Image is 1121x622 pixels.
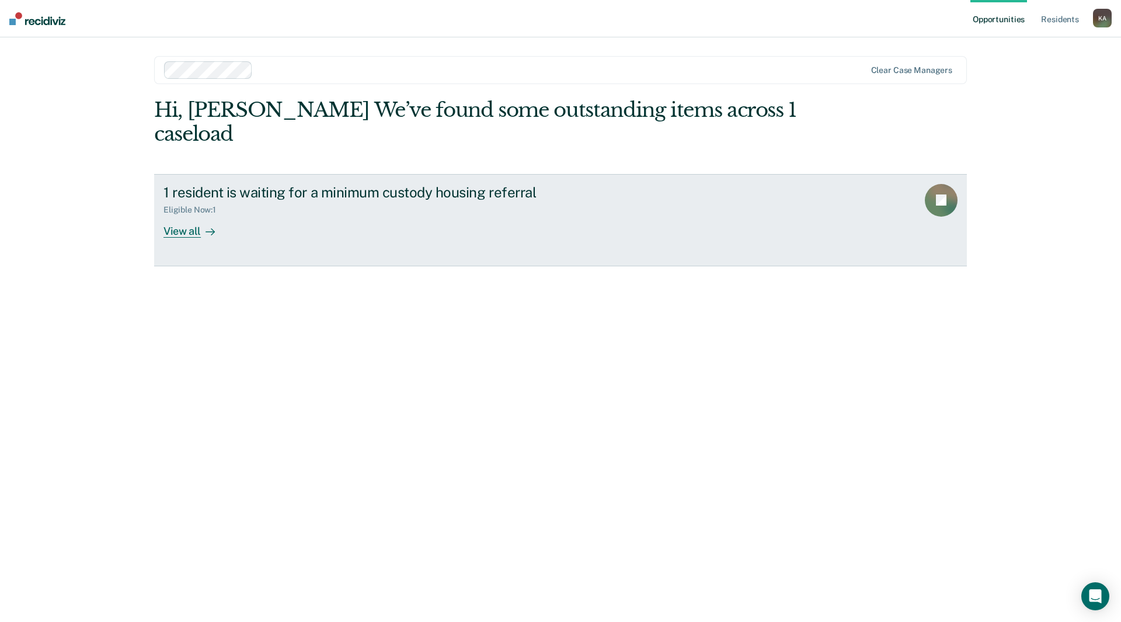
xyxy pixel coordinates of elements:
[9,12,65,25] img: Recidiviz
[163,184,573,201] div: 1 resident is waiting for a minimum custody housing referral
[871,65,952,75] div: Clear case managers
[154,174,967,266] a: 1 resident is waiting for a minimum custody housing referralEligible Now:1View all
[1081,582,1109,610] div: Open Intercom Messenger
[1093,9,1112,27] button: KA
[163,205,225,215] div: Eligible Now : 1
[154,98,805,146] div: Hi, [PERSON_NAME] We’ve found some outstanding items across 1 caseload
[1093,9,1112,27] div: K A
[163,215,229,238] div: View all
